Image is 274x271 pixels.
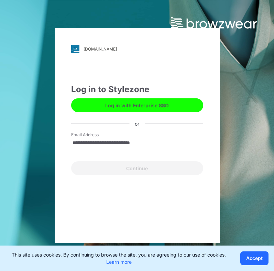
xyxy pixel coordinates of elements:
div: Log in to Stylezone [71,83,203,96]
div: or [129,120,145,127]
p: This site uses cookies. By continuing to browse the site, you are agreeing to our use of cookies. [6,251,232,265]
button: Log in with Enterprise SSO [71,98,203,112]
img: browzwear-logo.73288ffb.svg [171,17,257,30]
a: Learn more [106,259,132,265]
div: [DOMAIN_NAME] [84,46,117,52]
label: Email Address [71,132,119,138]
a: [DOMAIN_NAME] [71,45,203,53]
button: Accept [240,251,268,265]
img: svg+xml;base64,PHN2ZyB3aWR0aD0iMjgiIGhlaWdodD0iMjgiIHZpZXdCb3g9IjAgMCAyOCAyOCIgZmlsbD0ibm9uZSIgeG... [71,45,79,53]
